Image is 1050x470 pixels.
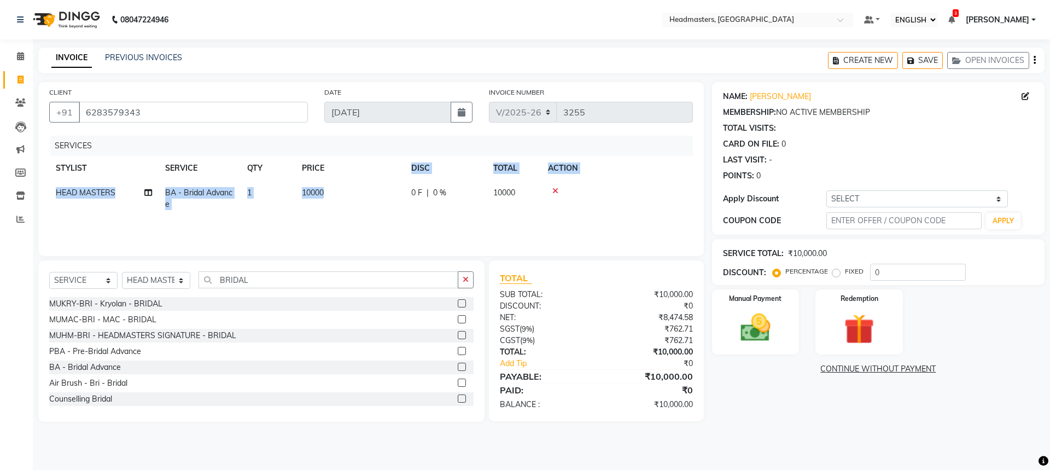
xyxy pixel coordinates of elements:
[165,188,232,209] span: BA - Bridal Advance
[522,336,533,345] span: 9%
[731,310,780,345] img: _cash.svg
[49,346,141,357] div: PBA - Pre-Bridal Advance
[845,266,864,276] label: FIXED
[723,170,754,182] div: POINTS:
[723,154,767,166] div: LAST VISIT:
[56,188,115,198] span: HEAD MASTERS
[596,370,701,383] div: ₹10,000.00
[492,384,596,397] div: PAID:
[50,136,701,156] div: SERVICES
[324,88,341,97] label: DATE
[596,399,701,410] div: ₹10,000.00
[49,378,127,389] div: Air Brush - Bri - Bridal
[51,48,92,68] a: INVOICE
[433,187,446,199] span: 0 %
[723,267,766,278] div: DISCOUNT:
[411,187,422,199] span: 0 F
[492,358,614,369] a: Add Tip
[756,170,761,182] div: 0
[295,156,405,181] th: PRICE
[947,52,1029,69] button: OPEN INVOICES
[596,289,701,300] div: ₹10,000.00
[723,107,1034,118] div: NO ACTIVE MEMBERSHIP
[723,91,748,102] div: NAME:
[241,156,295,181] th: QTY
[714,363,1042,375] a: CONTINUE WITHOUT PAYMENT
[769,154,772,166] div: -
[614,358,701,369] div: ₹0
[835,310,884,348] img: _gift.svg
[28,4,103,35] img: logo
[49,330,236,341] div: MUHM-BRI - HEADMASTERS SIGNATURE - BRIDAL
[828,52,898,69] button: CREATE NEW
[49,314,156,326] div: MUMAC-BRI - MAC - BRIDAL
[49,102,80,123] button: +91
[826,212,982,229] input: ENTER OFFER / COUPON CODE
[750,91,811,102] a: [PERSON_NAME]
[902,52,943,69] button: SAVE
[541,156,693,181] th: ACTION
[596,300,701,312] div: ₹0
[500,272,532,284] span: TOTAL
[427,187,429,199] span: |
[785,266,828,276] label: PERCENTAGE
[492,335,596,346] div: ( )
[492,323,596,335] div: ( )
[49,362,121,373] div: BA - Bridal Advance
[966,14,1029,26] span: [PERSON_NAME]
[49,88,72,97] label: CLIENT
[723,193,826,205] div: Apply Discount
[500,335,520,345] span: CGST
[723,138,779,150] div: CARD ON FILE:
[247,188,252,198] span: 1
[723,123,776,134] div: TOTAL VISITS:
[596,335,701,346] div: ₹762.71
[105,53,182,62] a: PREVIOUS INVOICES
[596,346,701,358] div: ₹10,000.00
[500,324,520,334] span: SGST
[522,324,532,333] span: 9%
[49,298,162,310] div: MUKRY-BRI - Kryolan - BRIDAL
[492,346,596,358] div: TOTAL:
[492,312,596,323] div: NET:
[948,15,955,25] a: 3
[120,4,168,35] b: 08047224946
[953,9,959,17] span: 3
[723,248,784,259] div: SERVICE TOTAL:
[405,156,487,181] th: DISC
[596,384,701,397] div: ₹0
[788,248,827,259] div: ₹10,000.00
[489,88,544,97] label: INVOICE NUMBER
[49,156,159,181] th: STYLIST
[986,213,1020,229] button: APPLY
[79,102,308,123] input: SEARCH BY NAME/MOBILE/EMAIL/CODE
[596,323,701,335] div: ₹762.71
[723,215,826,227] div: COUPON CODE
[49,393,112,405] div: Counselling Bridal
[487,156,541,181] th: TOTAL
[199,271,458,288] input: Search or Scan
[493,188,515,198] span: 10000
[492,399,596,410] div: BALANCE :
[841,294,878,304] label: Redemption
[302,188,324,198] span: 10000
[492,370,596,383] div: PAYABLE:
[492,300,596,312] div: DISCOUNT:
[492,289,596,300] div: SUB TOTAL:
[781,138,786,150] div: 0
[723,107,776,118] div: MEMBERSHIP:
[596,312,701,323] div: ₹8,474.58
[159,156,241,181] th: SERVICE
[729,294,781,304] label: Manual Payment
